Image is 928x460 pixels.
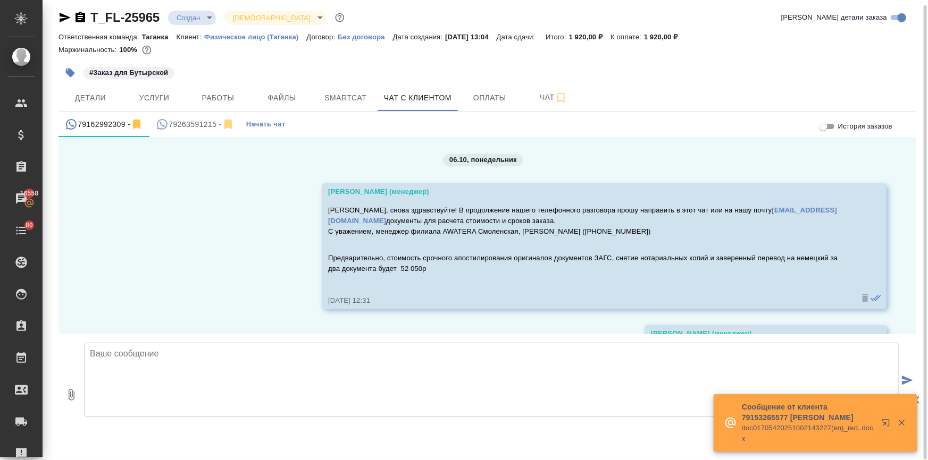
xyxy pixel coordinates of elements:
p: Дата создания: [393,33,445,41]
span: Детали [65,91,116,105]
p: Таганка [142,33,177,41]
button: [DEMOGRAPHIC_DATA] [230,13,313,22]
a: Физическое лицо (Таганка) [204,32,307,41]
div: 79263591215 (Людмила) - (undefined) [156,118,234,131]
span: Чат с клиентом [384,91,452,105]
span: Услуги [129,91,180,105]
span: Чат [528,91,579,104]
p: Ответственная команда: [58,33,142,41]
div: simple tabs example [58,112,916,137]
div: [DATE] 12:31 [328,295,849,306]
span: Smartcat [320,91,371,105]
div: [PERSON_NAME] (менеджер) [651,328,849,339]
p: 1 920,00 ₽ [644,33,686,41]
p: [DATE] 13:04 [445,33,497,41]
button: Открыть в новой вкладке [875,412,901,438]
span: Файлы [256,91,307,105]
p: К оплате: [611,33,644,41]
p: 06.10, понедельник [449,155,517,165]
a: 80 [3,217,40,244]
button: Закрыть [891,418,913,428]
button: Доп статусы указывают на важность/срочность заказа [333,11,347,24]
span: История заказов [838,121,892,132]
p: Итого: [546,33,568,41]
p: #Заказ для Бутырской [89,67,168,78]
div: [PERSON_NAME] (менеджер) [328,186,849,197]
button: Создан [173,13,203,22]
p: Физическое лицо (Таганка) [204,33,307,41]
div: Создан [224,11,326,25]
button: 0.00 RUB; [140,43,154,57]
svg: Подписаться [555,91,567,104]
button: Скопировать ссылку для ЯМессенджера [58,11,71,24]
span: Заказ для Бутырской [82,67,175,76]
a: 16558 [3,185,40,212]
p: doc01705420251002143227(en)_red..docx [742,423,875,444]
div: Создан [168,11,216,25]
p: Маржинальность: [58,46,119,54]
svg: Отписаться [130,118,143,131]
button: Скопировать ссылку [74,11,87,24]
p: 100% [119,46,140,54]
a: Без договора [338,32,393,41]
p: 1 920,00 ₽ [569,33,611,41]
span: [PERSON_NAME] детали заказа [781,12,887,23]
p: Сообщение от клиента 79153265577 [PERSON_NAME] [742,402,875,423]
span: 16558 [14,188,45,199]
p: Клиент: [177,33,204,41]
button: Добавить тэг [58,61,82,84]
div: 79162992309 (Людмила) - (undefined) [65,118,143,131]
p: Договор: [306,33,338,41]
span: Работы [193,91,244,105]
span: 80 [19,220,39,231]
a: T_FL-25965 [90,10,160,24]
p: Предварительно, стоимость срочного апостилирования оригиналов документов ЗАГС, снятие нотариальны... [328,253,849,274]
button: Начать чат [241,112,291,137]
span: Оплаты [464,91,515,105]
p: [PERSON_NAME], снова здравствуйте! В продолжение нашего телефонного разговора прошу направить в э... [328,205,849,237]
span: Начать чат [246,118,286,131]
p: Дата сдачи: [497,33,538,41]
p: Без договора [338,33,393,41]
